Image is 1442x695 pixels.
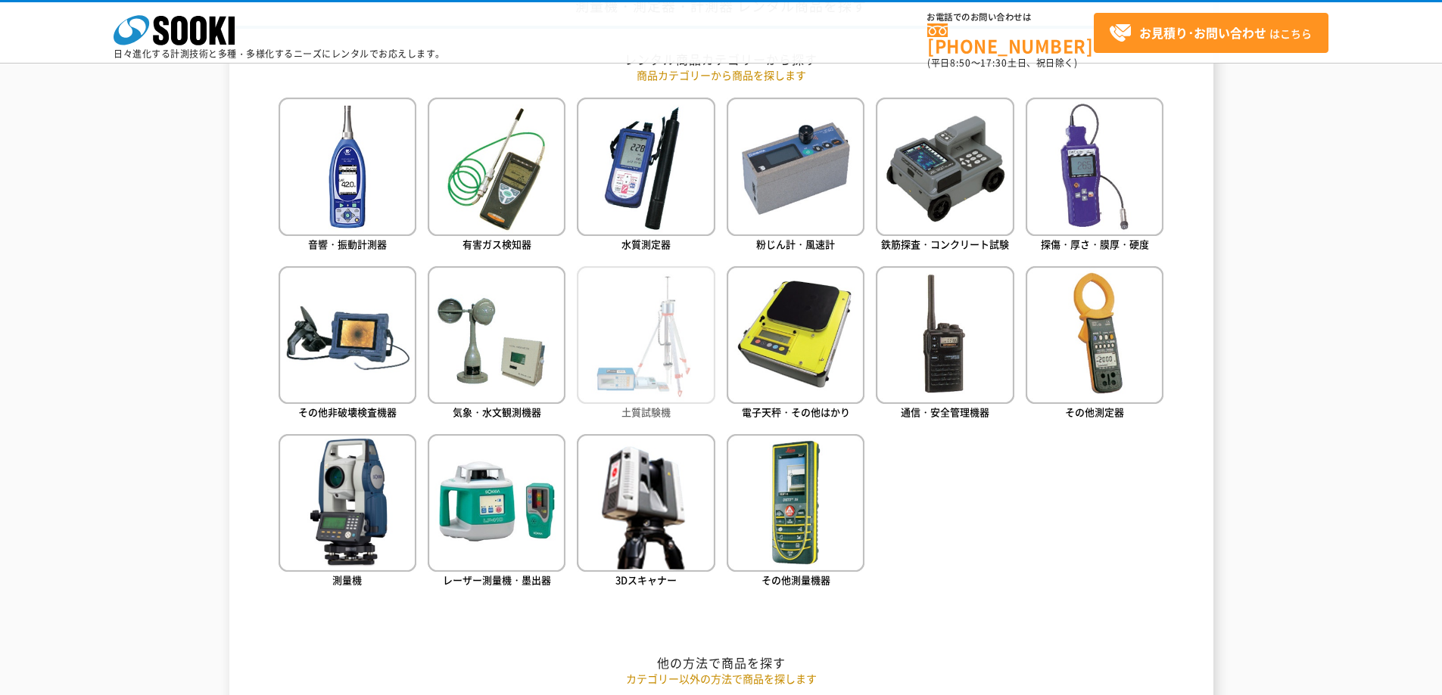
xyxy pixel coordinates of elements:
[279,266,416,404] img: その他非破壊検査機器
[279,67,1164,83] p: 商品カテゴリーから商品を探します
[727,98,864,254] a: 粉じん計・風速計
[727,266,864,404] img: 電子天秤・その他はかり
[577,98,715,235] img: 水質測定器
[876,98,1014,235] img: 鉄筋探査・コンクリート試験
[279,655,1164,671] h2: 他の方法で商品を探す
[621,405,671,419] span: 土質試験機
[1026,266,1163,404] img: その他測定器
[279,434,416,591] a: 測量機
[615,572,677,587] span: 3Dスキャナー
[927,13,1094,22] span: お電話でのお問い合わせは
[1026,98,1163,235] img: 探傷・厚さ・膜厚・硬度
[308,237,387,251] span: 音響・振動計測器
[428,266,565,423] a: 気象・水文観測機器
[1065,405,1124,419] span: その他測定器
[621,237,671,251] span: 水質測定器
[428,434,565,591] a: レーザー測量機・墨出器
[1041,237,1149,251] span: 探傷・厚さ・膜厚・硬度
[462,237,531,251] span: 有害ガス検知器
[428,98,565,254] a: 有害ガス検知器
[727,266,864,423] a: 電子天秤・その他はかり
[332,572,362,587] span: 測量機
[279,98,416,254] a: 音響・振動計測器
[876,266,1014,404] img: 通信・安全管理機器
[761,572,830,587] span: その他測量機器
[927,56,1077,70] span: (平日 ～ 土日、祝日除く)
[901,405,989,419] span: 通信・安全管理機器
[577,434,715,572] img: 3Dスキャナー
[279,266,416,423] a: その他非破壊検査機器
[453,405,541,419] span: 気象・水文観測機器
[727,434,864,572] img: その他測量機器
[279,434,416,572] img: 測量機
[727,98,864,235] img: 粉じん計・風速計
[1139,23,1266,42] strong: お見積り･お問い合わせ
[876,98,1014,254] a: 鉄筋探査・コンクリート試験
[443,572,551,587] span: レーザー測量機・墨出器
[950,56,971,70] span: 8:50
[279,671,1164,687] p: カテゴリー以外の方法で商品を探します
[428,434,565,572] img: レーザー測量機・墨出器
[756,237,835,251] span: 粉じん計・風速計
[927,23,1094,54] a: [PHONE_NUMBER]
[876,266,1014,423] a: 通信・安全管理機器
[428,266,565,404] img: 気象・水文観測機器
[114,49,445,58] p: 日々進化する計測技術と多種・多様化するニーズにレンタルでお応えします。
[577,98,715,254] a: 水質測定器
[881,237,1009,251] span: 鉄筋探査・コンクリート試験
[1109,22,1312,45] span: はこちら
[742,405,850,419] span: 電子天秤・その他はかり
[298,405,397,419] span: その他非破壊検査機器
[577,434,715,591] a: 3Dスキャナー
[1026,98,1163,254] a: 探傷・厚さ・膜厚・硬度
[279,98,416,235] img: 音響・振動計測器
[428,98,565,235] img: 有害ガス検知器
[980,56,1008,70] span: 17:30
[1094,13,1328,53] a: お見積り･お問い合わせはこちら
[727,434,864,591] a: その他測量機器
[577,266,715,423] a: 土質試験機
[1026,266,1163,423] a: その他測定器
[577,266,715,404] img: 土質試験機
